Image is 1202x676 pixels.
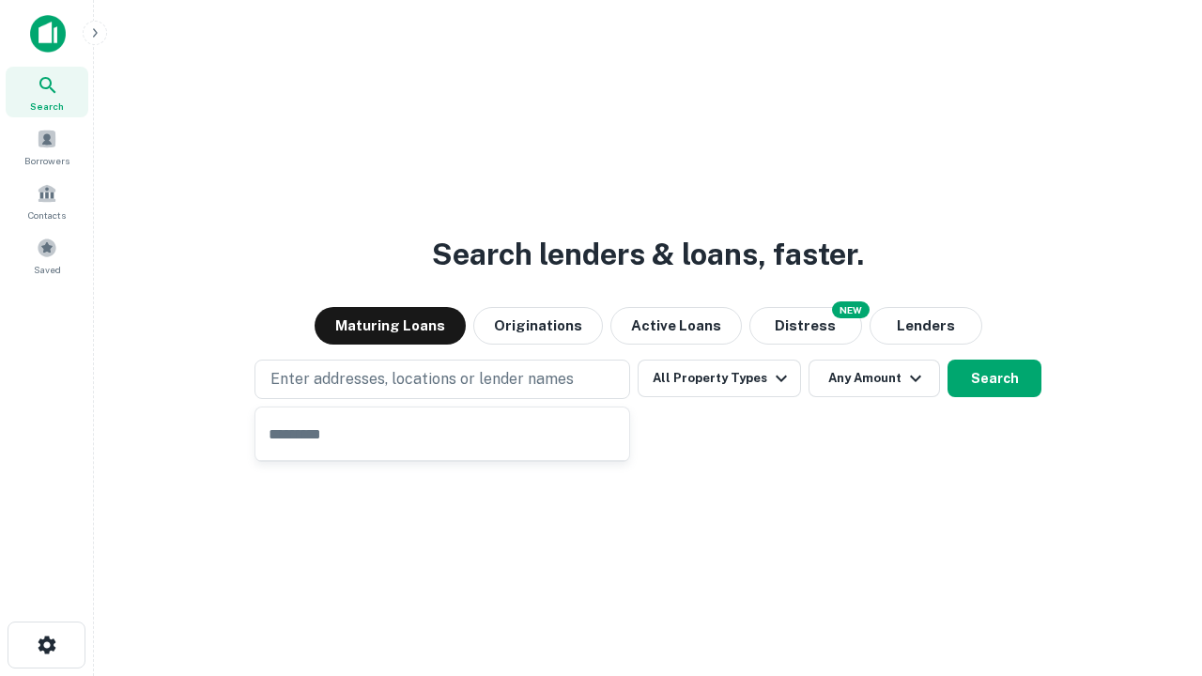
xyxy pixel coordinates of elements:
button: Lenders [870,307,982,345]
a: Contacts [6,176,88,226]
button: Originations [473,307,603,345]
span: Borrowers [24,153,69,168]
button: Any Amount [809,360,940,397]
button: Active Loans [610,307,742,345]
a: Saved [6,230,88,281]
button: Search distressed loans with lien and other non-mortgage details. [749,307,862,345]
button: Maturing Loans [315,307,466,345]
button: Search [948,360,1041,397]
button: Enter addresses, locations or lender names [254,360,630,399]
h3: Search lenders & loans, faster. [432,232,864,277]
span: Saved [34,262,61,277]
iframe: Chat Widget [1108,526,1202,616]
img: capitalize-icon.png [30,15,66,53]
button: All Property Types [638,360,801,397]
a: Search [6,67,88,117]
div: NEW [832,301,870,318]
span: Contacts [28,207,66,223]
span: Search [30,99,64,114]
a: Borrowers [6,121,88,172]
p: Enter addresses, locations or lender names [270,368,574,391]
